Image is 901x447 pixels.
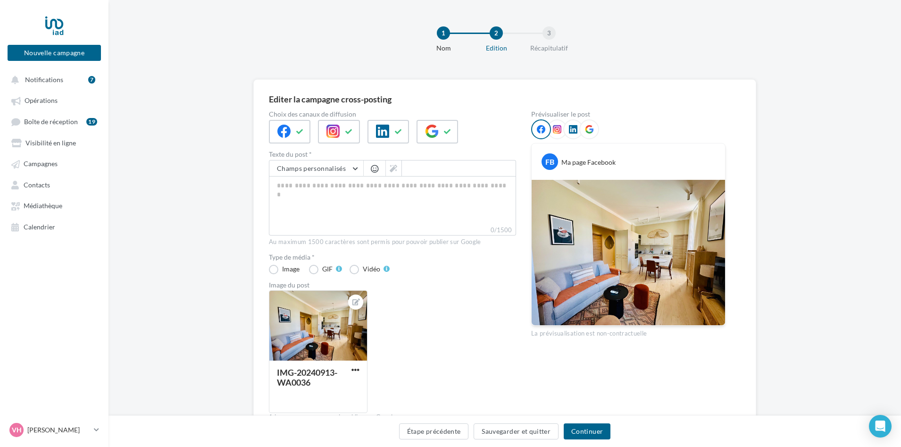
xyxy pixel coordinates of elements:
div: FB [542,153,558,170]
div: 7 [88,76,95,84]
div: Ma page Facebook [561,158,616,167]
div: Récapitulatif [519,43,579,53]
label: Choix des canaux de diffusion [269,111,516,118]
button: Continuer [564,423,610,439]
div: Prévisualiser le post [531,111,726,118]
span: Champs personnalisés [277,164,346,172]
button: Champs personnalisés [269,160,363,177]
button: Nouvelle campagne [8,45,101,61]
label: 0/1500 [269,225,516,236]
div: La prévisualisation est non-contractuelle [531,326,726,338]
div: 3 [542,26,556,40]
div: Image du post [269,282,516,288]
div: Edition [466,43,526,53]
div: 1 [437,26,450,40]
button: Étape précédente [399,423,469,439]
div: Nom [413,43,474,53]
div: 2 [490,26,503,40]
button: Notifications 7 [6,71,99,88]
span: VH [12,425,22,435]
span: Calendrier [24,223,55,231]
div: Vidéo [363,266,380,272]
p: [PERSON_NAME] [27,425,90,435]
span: Campagnes [24,160,58,168]
div: 19 [86,118,97,126]
a: Campagnes [6,155,103,172]
label: Type de média * [269,254,516,261]
span: Contacts [24,181,50,189]
a: VH [PERSON_NAME] [8,421,101,439]
div: IMG-20240913-WA0036 [277,367,337,388]
a: Visibilité en ligne [6,134,103,151]
span: Visibilité en ligne [25,139,76,147]
span: Notifications [25,76,63,84]
label: Texte du post * [269,151,516,158]
a: Opérations [6,92,103,109]
a: Médiathèque [6,197,103,214]
span: Opérations [25,97,58,105]
div: Open Intercom Messenger [869,415,892,438]
button: Sauvegarder et quitter [474,423,559,439]
div: Editer la campagne cross-posting [269,95,392,103]
div: Image [282,266,300,272]
span: Boîte de réception [24,118,78,126]
span: Médiathèque [24,202,62,210]
a: Contacts [6,176,103,193]
div: Au maximum 1500 caractères sont permis pour pouvoir publier sur Google [269,238,516,246]
a: Calendrier [6,218,103,235]
div: 1 image max pour pouvoir publier sur Google [269,413,516,422]
a: Boîte de réception19 [6,113,103,130]
div: GIF [322,266,333,272]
